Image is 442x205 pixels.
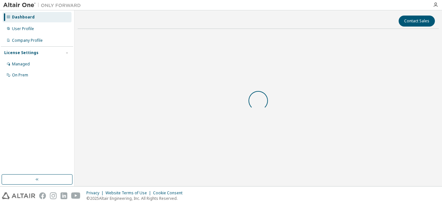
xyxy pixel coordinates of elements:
[399,16,435,27] button: Contact Sales
[12,38,43,43] div: Company Profile
[39,192,46,199] img: facebook.svg
[86,190,105,196] div: Privacy
[12,73,28,78] div: On Prem
[2,192,35,199] img: altair_logo.svg
[12,62,30,67] div: Managed
[61,192,67,199] img: linkedin.svg
[50,192,57,199] img: instagram.svg
[12,15,35,20] div: Dashboard
[71,192,81,199] img: youtube.svg
[105,190,153,196] div: Website Terms of Use
[12,26,34,31] div: User Profile
[4,50,39,55] div: License Settings
[3,2,84,8] img: Altair One
[153,190,186,196] div: Cookie Consent
[86,196,186,201] p: © 2025 Altair Engineering, Inc. All Rights Reserved.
